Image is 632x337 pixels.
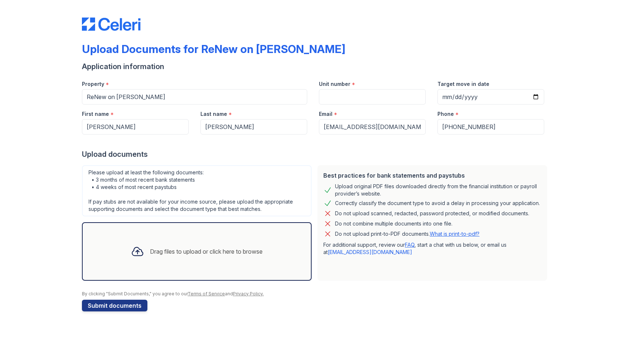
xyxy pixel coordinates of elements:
[437,80,489,88] label: Target move in date
[200,110,227,118] label: Last name
[188,291,225,296] a: Terms of Service
[437,110,454,118] label: Phone
[82,80,104,88] label: Property
[323,241,541,256] p: For additional support, review our , start a chat with us below, or email us at
[405,242,414,248] a: FAQ
[150,247,263,256] div: Drag files to upload or click here to browse
[335,230,479,238] p: Do not upload print-to-PDF documents.
[319,80,350,88] label: Unit number
[82,61,550,72] div: Application information
[323,171,541,180] div: Best practices for bank statements and paystubs
[335,183,541,197] div: Upload original PDF files downloaded directly from the financial institution or payroll provider’...
[82,149,550,159] div: Upload documents
[430,231,479,237] a: What is print-to-pdf?
[82,300,147,311] button: Submit documents
[82,165,312,216] div: Please upload at least the following documents: • 3 months of most recent bank statements • 4 wee...
[82,291,550,297] div: By clicking "Submit Documents," you agree to our and
[82,42,345,56] div: Upload Documents for ReNew on [PERSON_NAME]
[335,199,540,208] div: Correctly classify the document type to avoid a delay in processing your application.
[82,110,109,118] label: First name
[319,110,332,118] label: Email
[335,209,529,218] div: Do not upload scanned, redacted, password protected, or modified documents.
[233,291,264,296] a: Privacy Policy.
[335,219,452,228] div: Do not combine multiple documents into one file.
[328,249,412,255] a: [EMAIL_ADDRESS][DOMAIN_NAME]
[82,18,140,31] img: CE_Logo_Blue-a8612792a0a2168367f1c8372b55b34899dd931a85d93a1a3d3e32e68fde9ad4.png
